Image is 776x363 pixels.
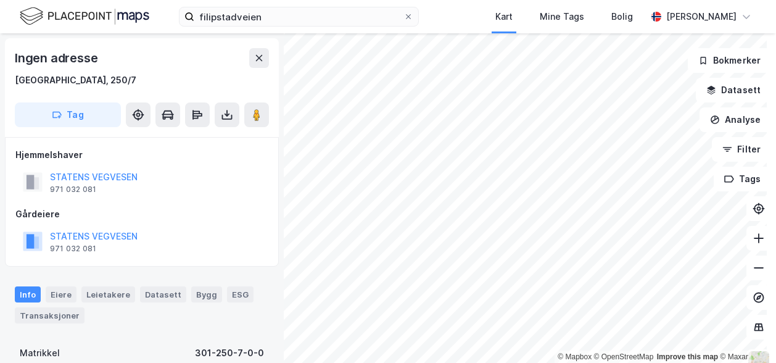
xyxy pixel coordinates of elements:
iframe: Chat Widget [714,304,776,363]
div: Eiere [46,286,76,302]
a: Improve this map [657,353,718,361]
div: ESG [227,286,254,302]
button: Datasett [696,78,771,102]
a: Mapbox [558,353,592,361]
input: Søk på adresse, matrikkel, gårdeiere, leietakere eller personer [194,7,403,26]
button: Analyse [700,107,771,132]
div: Transaksjoner [15,307,85,323]
div: Bygg [191,286,222,302]
div: Ingen adresse [15,48,100,68]
button: Filter [712,137,771,162]
img: logo.f888ab2527a4732fd821a326f86c7f29.svg [20,6,149,27]
button: Tag [15,102,121,127]
div: Kart [495,9,513,24]
div: 971 032 081 [50,185,96,194]
div: Gårdeiere [15,207,268,222]
div: 301-250-7-0-0 [195,346,264,361]
div: [PERSON_NAME] [666,9,737,24]
div: Mine Tags [540,9,584,24]
a: OpenStreetMap [594,353,654,361]
div: Leietakere [81,286,135,302]
div: Info [15,286,41,302]
div: Hjemmelshaver [15,148,268,162]
button: Tags [714,167,771,191]
div: 971 032 081 [50,244,96,254]
div: [GEOGRAPHIC_DATA], 250/7 [15,73,136,88]
div: Datasett [140,286,186,302]
button: Bokmerker [688,48,771,73]
div: Bolig [611,9,633,24]
div: Matrikkel [20,346,60,361]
